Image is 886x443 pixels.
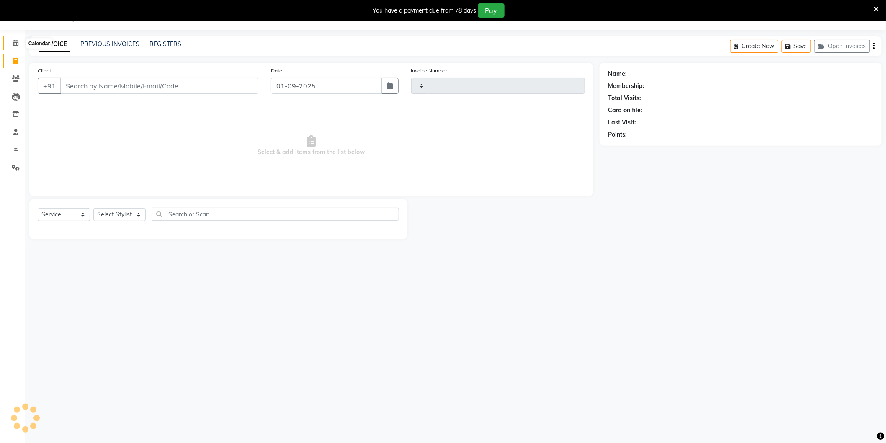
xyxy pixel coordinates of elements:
[478,3,505,18] button: Pay
[60,78,258,94] input: Search by Name/Mobile/Email/Code
[38,104,585,188] span: Select & add items from the list below
[608,94,641,103] div: Total Visits:
[782,40,811,53] button: Save
[38,78,61,94] button: +91
[149,40,181,48] a: REGISTERS
[730,40,778,53] button: Create New
[608,106,642,115] div: Card on file:
[608,82,644,90] div: Membership:
[271,67,282,75] label: Date
[152,208,399,221] input: Search or Scan
[608,130,627,139] div: Points:
[80,40,139,48] a: PREVIOUS INVOICES
[814,40,870,53] button: Open Invoices
[38,67,51,75] label: Client
[608,118,636,127] div: Last Visit:
[608,70,627,78] div: Name:
[26,39,52,49] div: Calendar
[411,67,448,75] label: Invoice Number
[373,6,476,15] div: You have a payment due from 78 days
